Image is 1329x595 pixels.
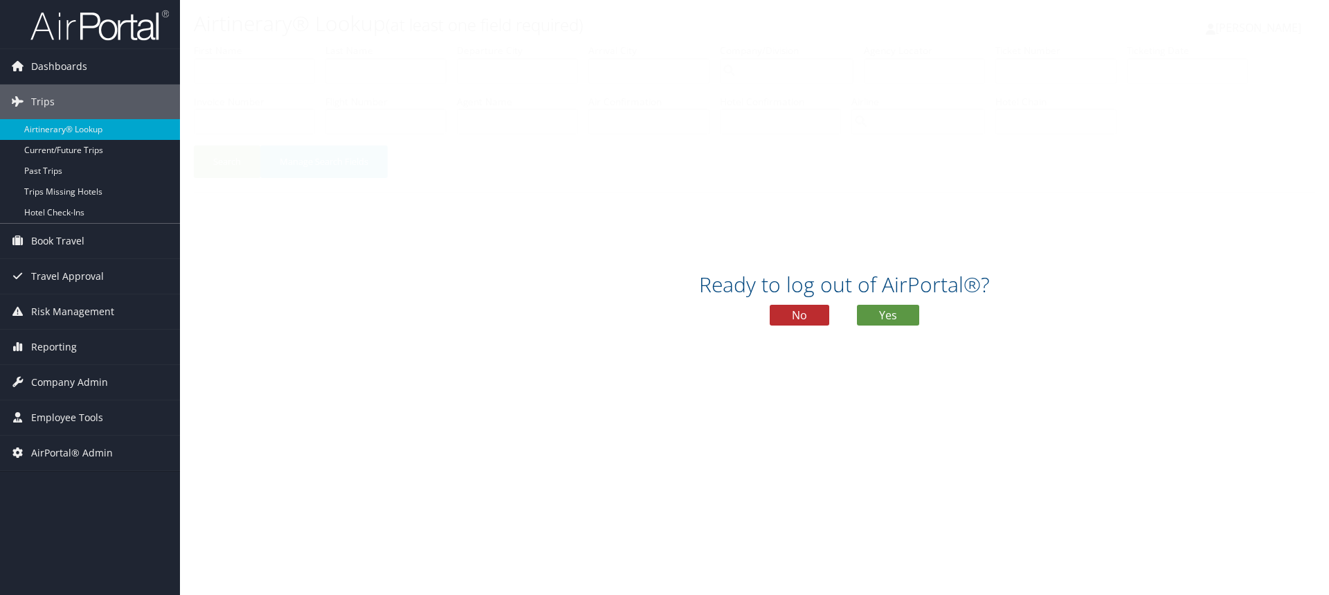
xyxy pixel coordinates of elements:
[31,224,84,258] span: Book Travel
[857,305,919,326] button: Yes
[31,365,108,400] span: Company Admin
[31,259,104,294] span: Travel Approval
[31,330,77,364] span: Reporting
[31,294,114,329] span: Risk Management
[31,436,113,470] span: AirPortal® Admin
[30,9,169,42] img: airportal-logo.png
[770,305,829,326] button: No
[31,85,55,119] span: Trips
[31,49,87,84] span: Dashboards
[31,400,103,435] span: Employee Tools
